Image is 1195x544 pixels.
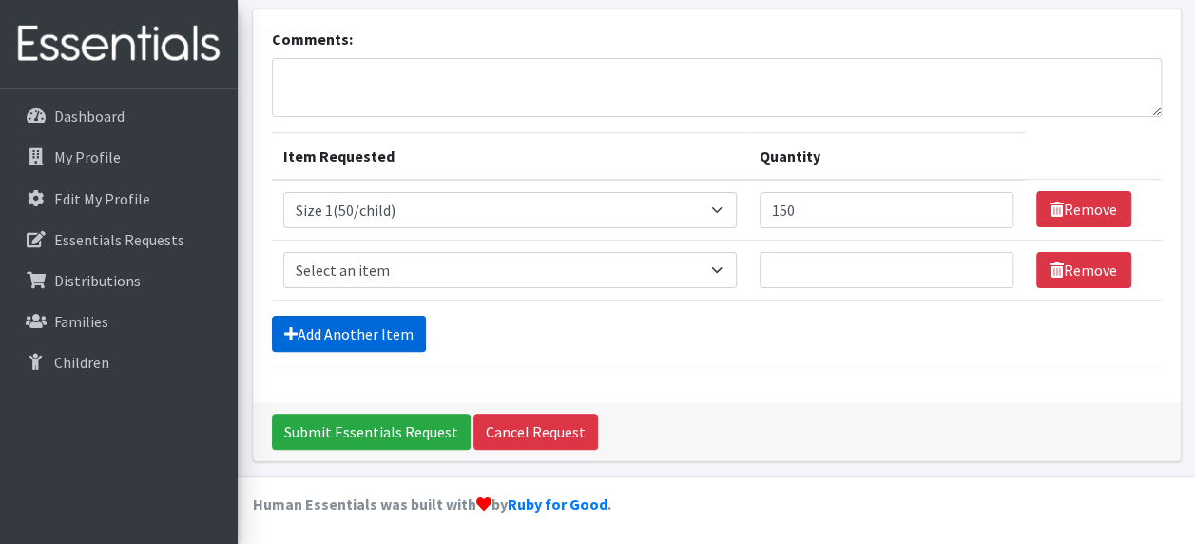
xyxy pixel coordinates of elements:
[272,316,426,352] a: Add Another Item
[473,414,598,450] a: Cancel Request
[54,107,125,126] p: Dashboard
[54,189,150,208] p: Edit My Profile
[54,312,108,331] p: Families
[8,97,230,135] a: Dashboard
[8,343,230,381] a: Children
[272,132,749,180] th: Item Requested
[748,132,1025,180] th: Quantity
[272,414,471,450] input: Submit Essentials Request
[8,221,230,259] a: Essentials Requests
[8,138,230,176] a: My Profile
[8,262,230,300] a: Distributions
[8,302,230,340] a: Families
[54,271,141,290] p: Distributions
[508,495,607,514] a: Ruby for Good
[1036,191,1131,227] a: Remove
[8,180,230,218] a: Edit My Profile
[253,495,611,514] strong: Human Essentials was built with by .
[54,230,184,249] p: Essentials Requests
[8,12,230,76] img: HumanEssentials
[54,353,109,372] p: Children
[272,28,353,50] label: Comments:
[54,147,121,166] p: My Profile
[1036,252,1131,288] a: Remove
